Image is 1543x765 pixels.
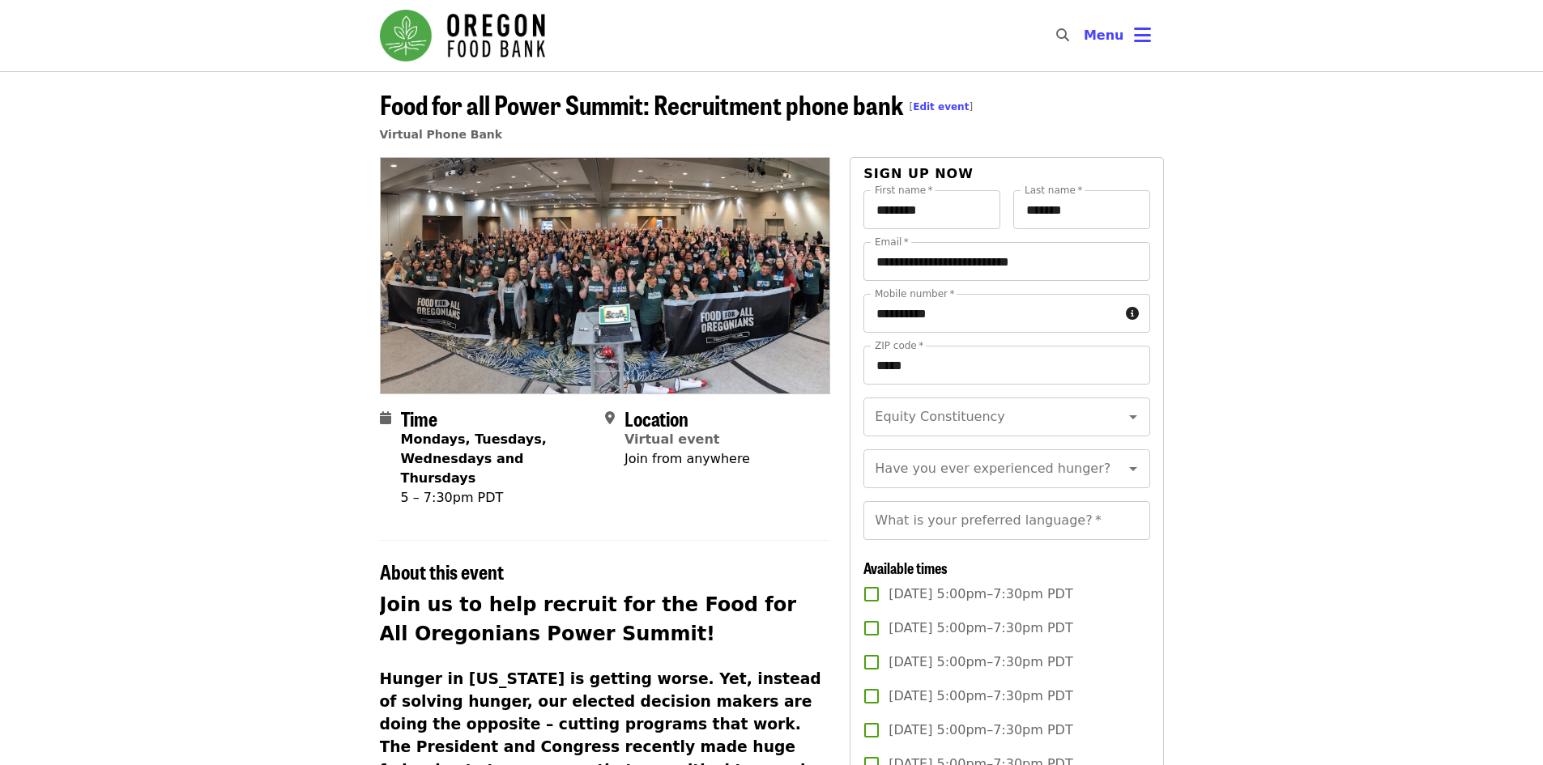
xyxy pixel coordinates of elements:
i: map-marker-alt icon [605,410,615,426]
div: 5 – 7:30pm PDT [401,488,592,508]
a: Virtual event [624,431,720,447]
button: Open [1122,406,1144,428]
i: calendar icon [380,410,391,426]
img: Food for all Power Summit: Recruitment phone bank organized by Oregon Food Bank [381,158,830,393]
span: Food for all Power Summit: Recruitment phone bank [380,85,974,123]
input: ZIP code [863,346,1149,385]
input: What is your preferred language? [863,501,1149,540]
span: Menu [1084,28,1124,43]
input: Mobile number [863,294,1119,333]
label: Email [875,237,909,247]
span: [DATE] 5:00pm–7:30pm PDT [889,618,1072,638]
label: ZIP code [875,341,923,351]
i: search icon [1056,28,1069,43]
span: Time [401,404,437,432]
span: Available times [863,557,948,578]
span: [DATE] 5:00pm–7:30pm PDT [889,652,1072,672]
span: Sign up now [863,166,974,181]
button: Open [1122,457,1144,480]
input: Email [863,242,1149,281]
img: Oregon Food Bank - Home [380,10,545,62]
span: About this event [380,557,504,585]
span: [ ] [910,101,974,113]
a: Virtual Phone Bank [380,128,503,141]
a: Edit event [913,101,969,113]
span: Location [624,404,688,432]
i: bars icon [1134,23,1151,47]
label: First name [875,185,933,195]
input: Search [1079,16,1092,55]
input: Last name [1013,190,1150,229]
span: [DATE] 5:00pm–7:30pm PDT [889,686,1072,706]
i: circle-info icon [1126,306,1139,321]
label: Last name [1025,185,1082,195]
strong: Mondays, Tuesdays, Wednesdays and Thursdays [401,431,547,486]
span: [DATE] 5:00pm–7:30pm PDT [889,584,1072,604]
span: Join from anywhere [624,451,750,466]
label: Mobile number [875,289,954,299]
span: [DATE] 5:00pm–7:30pm PDT [889,720,1072,740]
input: First name [863,190,1000,229]
h2: Join us to help recruit for the Food for All Oregonians Power Summit! [380,590,831,648]
button: Toggle account menu [1071,16,1164,55]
